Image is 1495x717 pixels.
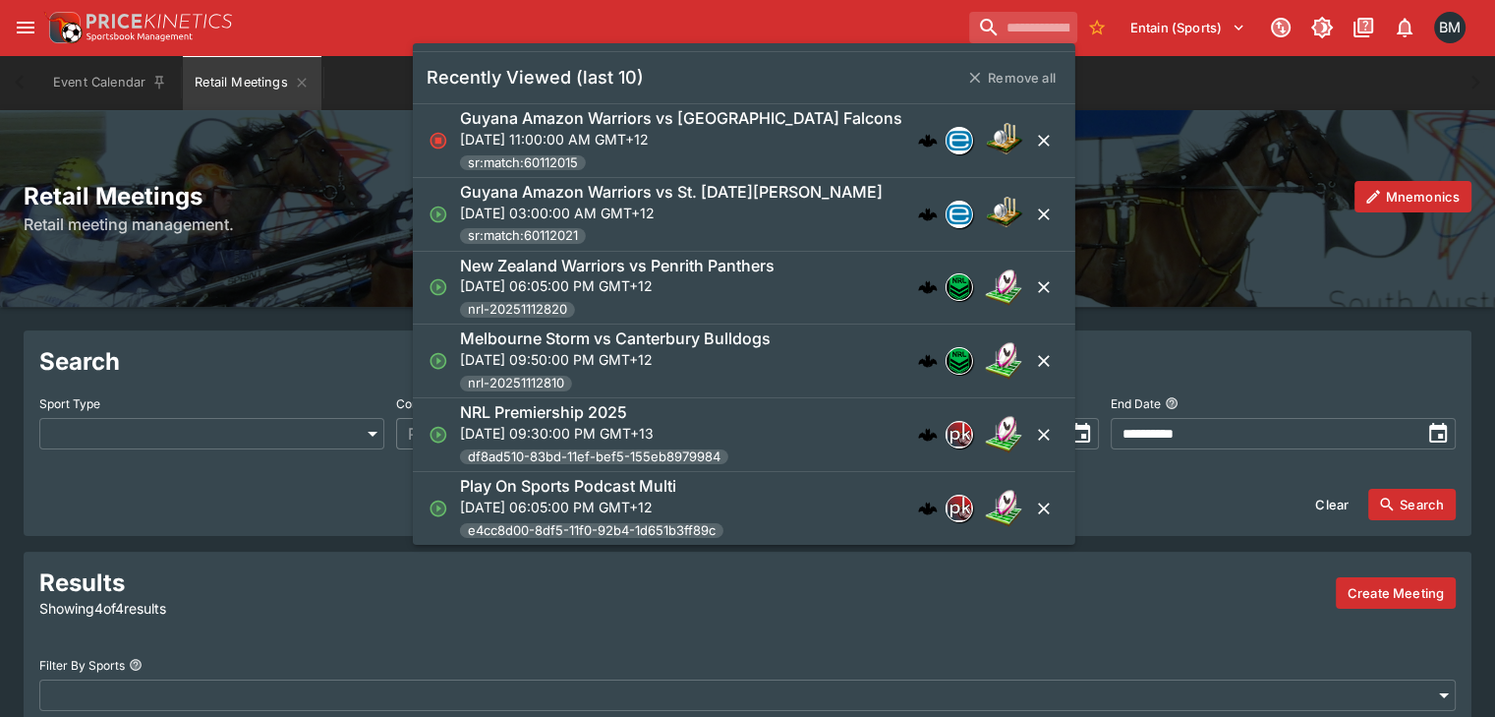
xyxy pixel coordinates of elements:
h2: Results [39,568,490,598]
img: logo-cerberus.svg [918,205,938,224]
h6: Play On Sports Podcast Multi [460,476,676,497]
button: No Bookmarks [1081,12,1113,43]
h6: Guyana Amazon Warriors vs [GEOGRAPHIC_DATA] Falcons [460,108,902,129]
svg: Open [429,205,448,224]
h2: Search [39,346,1456,377]
input: search [969,12,1077,43]
span: sr:match:60112021 [460,226,586,246]
img: rugby_league.png [985,489,1024,528]
div: betradar [946,127,973,154]
img: logo-cerberus.svg [918,499,938,518]
img: nrl.png [947,274,972,300]
button: Notifications [1387,10,1422,45]
span: df8ad510-83bd-11ef-bef5-155eb8979984 [460,448,728,467]
span: sr:match:60112015 [460,153,586,173]
button: Toggle light/dark mode [1304,10,1340,45]
div: betradar [946,201,973,228]
button: Event Calendar [41,55,179,110]
p: End Date [1111,395,1161,412]
p: [DATE] 06:05:00 PM GMT+12 [460,275,775,296]
img: betradar.png [947,202,972,227]
button: Clear [1303,489,1360,520]
button: Select Tenant [1119,12,1257,43]
button: toggle date time picker [1064,416,1099,451]
button: End Date [1165,396,1179,410]
img: logo-cerberus.svg [918,425,938,445]
svg: Open [429,499,448,518]
div: Byron Monk [1434,12,1466,43]
span: nrl-20251112810 [460,374,572,393]
button: Retail Meetings [183,55,320,110]
img: logo-cerberus.svg [918,351,938,371]
button: Documentation [1346,10,1381,45]
img: betradar.png [947,128,972,153]
p: Sport Type [39,395,100,412]
img: PriceKinetics Logo [43,8,83,47]
div: cerberus [918,351,938,371]
h6: Retail meeting management. [24,212,1471,236]
h6: Guyana Amazon Warriors vs St. [DATE][PERSON_NAME] [460,182,883,203]
div: pricekinetics [946,421,973,448]
p: [DATE] 06:05:00 PM GMT+12 [460,497,723,517]
h6: NRL Premiership 2025 [460,402,627,423]
button: Mnemonics [1354,181,1471,212]
span: e4cc8d00-8df5-11f0-92b4-1d651b3ff89c [460,521,723,541]
div: cerberus [918,277,938,297]
span: Please select a sport [408,422,710,446]
p: Showing 4 of 4 results [39,598,490,619]
img: nrl.png [947,348,972,374]
h5: Recently Viewed (last 10) [427,66,644,89]
img: Sportsbook Management [86,32,193,41]
svg: Open [429,351,448,371]
button: Create a new meeting by adding events [1336,577,1456,609]
p: Competition Mnemonic [396,395,526,412]
div: pricekinetics [946,495,973,522]
p: [DATE] 03:00:00 AM GMT+12 [460,203,883,223]
h6: Melbourne Storm vs Canterbury Bulldogs [460,329,771,349]
img: rugby_league.png [985,341,1024,381]
img: logo-cerberus.svg [918,277,938,297]
p: Filter By Sports [39,657,125,674]
button: Filter By Sports [129,658,143,672]
img: pricekinetics.png [947,496,972,521]
p: [DATE] 09:30:00 PM GMT+13 [460,423,728,444]
div: cerberus [918,205,938,224]
button: Search [1368,489,1456,520]
button: toggle date time picker [1420,416,1456,451]
div: cerberus [918,425,938,445]
img: rugby_league.png [985,415,1024,454]
img: logo-cerberus.svg [918,131,938,150]
p: [DATE] 09:50:00 PM GMT+12 [460,349,771,370]
h2: Retail Meetings [24,181,1471,211]
div: cerberus [918,131,938,150]
h6: New Zealand Warriors vs Penrith Panthers [460,256,775,276]
button: open drawer [8,10,43,45]
button: Remove all [956,62,1067,93]
div: cerberus [918,499,938,518]
div: nrl [946,347,973,375]
button: Byron Monk [1428,6,1471,49]
img: rugby_league.png [985,268,1024,307]
img: cricket.png [985,195,1024,234]
img: pricekinetics.png [947,422,972,448]
button: Connected to PK [1263,10,1298,45]
p: [DATE] 11:00:00 AM GMT+12 [460,129,902,149]
svg: Open [429,425,448,445]
svg: Open [429,277,448,297]
img: PriceKinetics [86,14,232,29]
div: nrl [946,273,973,301]
span: nrl-20251112820 [460,300,575,320]
svg: Closed [429,131,448,150]
img: cricket.png [985,121,1024,160]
